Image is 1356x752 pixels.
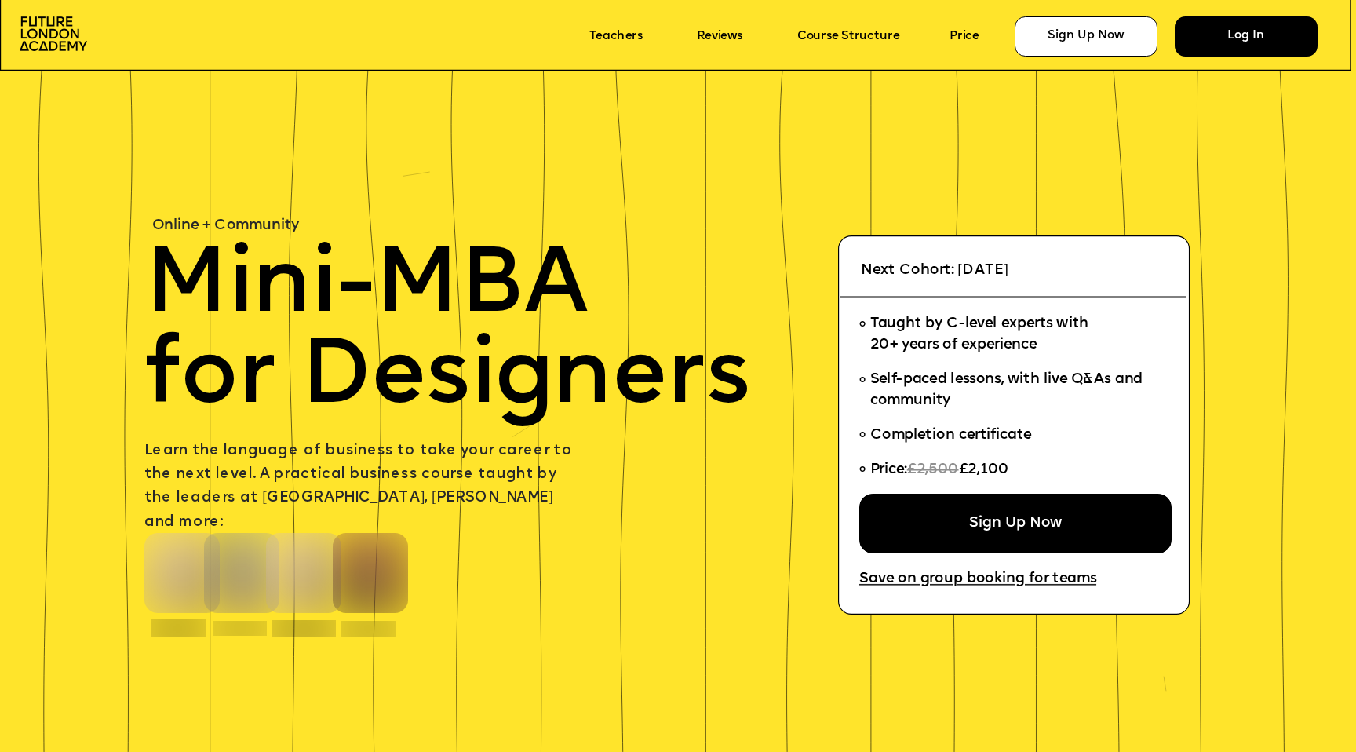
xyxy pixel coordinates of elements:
span: Self-paced lessons, with live Q&As and community [870,373,1147,409]
span: Price: [870,462,907,477]
span: Mini-MBA for Designers [144,242,751,425]
span: Online + Community [152,218,299,233]
span: £2,500 [907,462,959,477]
a: Save on group booking for teams [859,572,1096,588]
span: Completion certificate [870,429,1032,444]
span: Learn the language of business to take your career to the next level. A practical business course... [144,444,576,530]
span: £2,100 [959,462,1009,477]
a: Price [950,30,979,43]
img: image-aac980e9-41de-4c2d-a048-f29dd30a0068.png [20,16,87,51]
a: Course Structure [797,30,899,43]
a: Teachers [589,30,643,43]
span: Taught by C-level experts with 20+ years of experience [870,317,1088,353]
span: Next Cohort: [DATE] [861,263,1008,278]
a: Reviews [697,30,742,43]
